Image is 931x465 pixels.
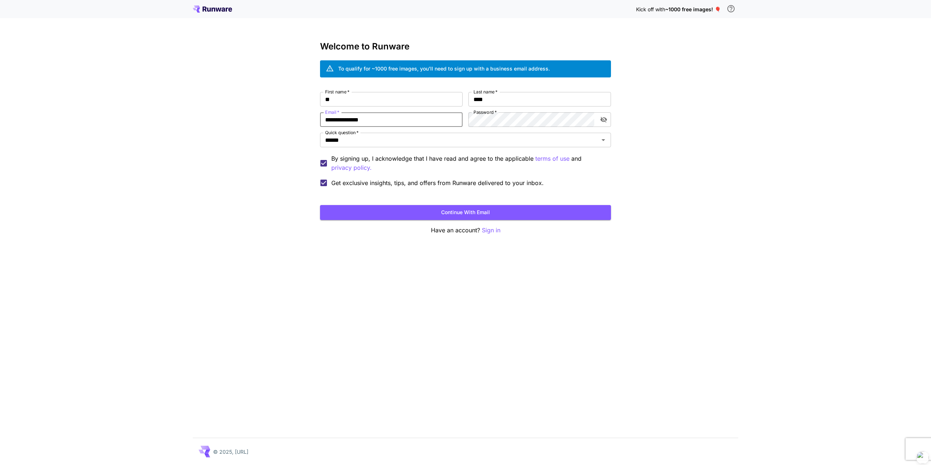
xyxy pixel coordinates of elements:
span: Kick off with [636,6,665,12]
div: To qualify for ~1000 free images, you’ll need to sign up with a business email address. [338,65,550,72]
label: Last name [474,89,498,95]
button: In order to qualify for free credit, you need to sign up with a business email address and click ... [724,1,738,16]
p: © 2025, [URL] [213,448,248,456]
p: terms of use [535,154,570,163]
button: Continue with email [320,205,611,220]
button: Open [598,135,608,145]
label: Password [474,109,497,115]
button: By signing up, I acknowledge that I have read and agree to the applicable and privacy policy. [535,154,570,163]
button: By signing up, I acknowledge that I have read and agree to the applicable terms of use and [331,163,372,172]
span: ~1000 free images! 🎈 [665,6,721,12]
label: First name [325,89,349,95]
button: Sign in [482,226,500,235]
p: By signing up, I acknowledge that I have read and agree to the applicable and [331,154,605,172]
p: privacy policy. [331,163,372,172]
p: Have an account? [320,226,611,235]
label: Email [325,109,339,115]
label: Quick question [325,129,359,136]
span: Get exclusive insights, tips, and offers from Runware delivered to your inbox. [331,179,544,187]
button: toggle password visibility [597,113,610,126]
h3: Welcome to Runware [320,41,611,52]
